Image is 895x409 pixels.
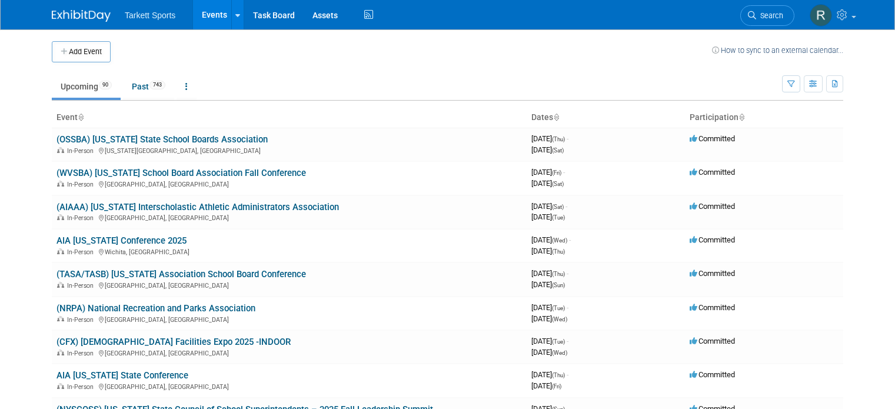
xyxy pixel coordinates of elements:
span: - [569,235,571,244]
span: - [567,370,568,379]
span: In-Person [67,147,97,155]
span: (Wed) [552,237,567,244]
span: Committed [690,337,735,345]
th: Dates [527,108,685,128]
a: Sort by Start Date [553,112,559,122]
a: How to sync to an external calendar... [712,46,843,55]
span: (Thu) [552,136,565,142]
img: Robin Ernst [810,4,832,26]
a: AIA [US_STATE] Conference 2025 [56,235,187,246]
span: In-Person [67,350,97,357]
div: Wichita, [GEOGRAPHIC_DATA] [56,247,522,256]
span: [DATE] [531,145,564,154]
span: In-Person [67,181,97,188]
span: - [563,168,565,177]
a: Past743 [123,75,174,98]
span: In-Person [67,282,97,290]
a: (NRPA) National Recreation and Parks Association [56,303,255,314]
span: (Wed) [552,350,567,356]
a: Sort by Participation Type [738,112,744,122]
a: Sort by Event Name [78,112,84,122]
span: (Thu) [552,248,565,255]
span: [DATE] [531,337,568,345]
span: Committed [690,370,735,379]
img: In-Person Event [57,214,64,220]
a: Upcoming90 [52,75,121,98]
div: [GEOGRAPHIC_DATA], [GEOGRAPHIC_DATA] [56,212,522,222]
span: - [567,269,568,278]
span: (Tue) [552,338,565,345]
button: Add Event [52,41,111,62]
span: [DATE] [531,247,565,255]
span: In-Person [67,383,97,391]
span: Committed [690,269,735,278]
span: [DATE] [531,179,564,188]
span: Committed [690,202,735,211]
span: - [565,202,567,211]
span: Search [756,11,783,20]
span: [DATE] [531,280,565,289]
a: (OSSBA) [US_STATE] State School Boards Association [56,134,268,145]
span: (Tue) [552,214,565,221]
span: [DATE] [531,348,567,357]
img: In-Person Event [57,248,64,254]
img: In-Person Event [57,350,64,355]
div: [GEOGRAPHIC_DATA], [GEOGRAPHIC_DATA] [56,314,522,324]
span: (Sun) [552,282,565,288]
a: Search [740,5,794,26]
span: In-Person [67,248,97,256]
span: Committed [690,168,735,177]
span: In-Person [67,316,97,324]
span: [DATE] [531,202,567,211]
th: Participation [685,108,843,128]
span: - [567,303,568,312]
img: In-Person Event [57,181,64,187]
span: Committed [690,235,735,244]
span: (Wed) [552,316,567,322]
span: (Sat) [552,204,564,210]
img: ExhibitDay [52,10,111,22]
span: [DATE] [531,269,568,278]
div: [GEOGRAPHIC_DATA], [GEOGRAPHIC_DATA] [56,280,522,290]
span: [DATE] [531,303,568,312]
th: Event [52,108,527,128]
span: [DATE] [531,168,565,177]
span: (Sat) [552,181,564,187]
span: (Thu) [552,271,565,277]
img: In-Person Event [57,282,64,288]
span: [DATE] [531,212,565,221]
span: (Tue) [552,305,565,311]
a: (AIAAA) [US_STATE] Interscholastic Athletic Administrators Association [56,202,339,212]
div: [GEOGRAPHIC_DATA], [GEOGRAPHIC_DATA] [56,179,522,188]
span: (Fri) [552,169,561,176]
span: (Thu) [552,372,565,378]
span: (Sat) [552,147,564,154]
span: In-Person [67,214,97,222]
span: 743 [149,81,165,89]
span: [DATE] [531,370,568,379]
div: [GEOGRAPHIC_DATA], [GEOGRAPHIC_DATA] [56,381,522,391]
span: [DATE] [531,381,561,390]
span: - [567,134,568,143]
img: In-Person Event [57,147,64,153]
div: [GEOGRAPHIC_DATA], [GEOGRAPHIC_DATA] [56,348,522,357]
span: [DATE] [531,134,568,143]
img: In-Person Event [57,316,64,322]
span: [DATE] [531,235,571,244]
a: AIA [US_STATE] State Conference [56,370,188,381]
a: (WVSBA) [US_STATE] School Board Association Fall Conference [56,168,306,178]
span: [DATE] [531,314,567,323]
a: (CFX) [DEMOGRAPHIC_DATA] Facilities Expo 2025 -INDOOR [56,337,291,347]
div: [US_STATE][GEOGRAPHIC_DATA], [GEOGRAPHIC_DATA] [56,145,522,155]
span: Committed [690,303,735,312]
span: Tarkett Sports [125,11,175,20]
span: (Fri) [552,383,561,390]
span: 90 [99,81,112,89]
span: - [567,337,568,345]
a: (TASA/TASB) [US_STATE] Association School Board Conference [56,269,306,280]
img: In-Person Event [57,383,64,389]
span: Committed [690,134,735,143]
